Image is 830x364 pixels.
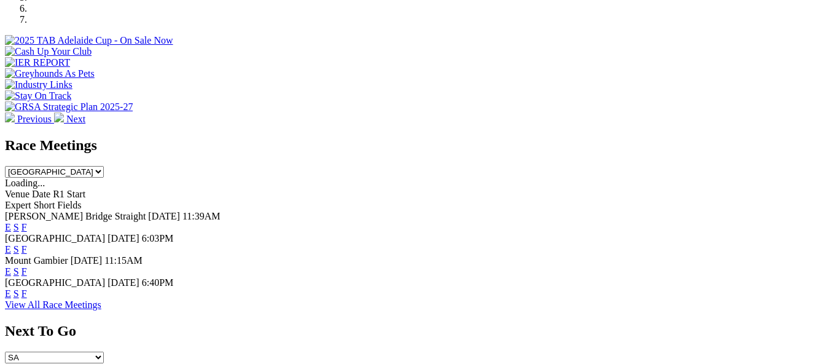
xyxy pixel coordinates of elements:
[57,200,81,210] span: Fields
[54,113,64,122] img: chevron-right-pager-white.svg
[5,222,11,232] a: E
[32,189,50,199] span: Date
[14,244,19,255] a: S
[5,46,92,57] img: Cash Up Your Club
[108,277,139,288] span: [DATE]
[5,299,101,310] a: View All Race Meetings
[22,288,27,299] a: F
[17,114,52,124] span: Previous
[14,288,19,299] a: S
[71,255,103,266] span: [DATE]
[5,79,72,90] img: Industry Links
[5,68,95,79] img: Greyhounds As Pets
[5,277,105,288] span: [GEOGRAPHIC_DATA]
[53,189,85,199] span: R1 Start
[5,288,11,299] a: E
[5,35,173,46] img: 2025 TAB Adelaide Cup - On Sale Now
[54,114,85,124] a: Next
[142,233,174,243] span: 6:03PM
[5,200,31,210] span: Expert
[104,255,143,266] span: 11:15AM
[66,114,85,124] span: Next
[34,200,55,210] span: Short
[5,137,825,154] h2: Race Meetings
[5,255,68,266] span: Mount Gambier
[5,101,133,113] img: GRSA Strategic Plan 2025-27
[142,277,174,288] span: 6:40PM
[22,266,27,277] a: F
[148,211,180,221] span: [DATE]
[14,222,19,232] a: S
[22,244,27,255] a: F
[5,211,146,221] span: [PERSON_NAME] Bridge Straight
[108,233,139,243] span: [DATE]
[5,57,70,68] img: IER REPORT
[5,114,54,124] a: Previous
[182,211,221,221] span: 11:39AM
[5,189,29,199] span: Venue
[5,233,105,243] span: [GEOGRAPHIC_DATA]
[5,113,15,122] img: chevron-left-pager-white.svg
[5,178,45,188] span: Loading...
[5,323,825,339] h2: Next To Go
[5,244,11,255] a: E
[5,90,71,101] img: Stay On Track
[5,266,11,277] a: E
[22,222,27,232] a: F
[14,266,19,277] a: S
